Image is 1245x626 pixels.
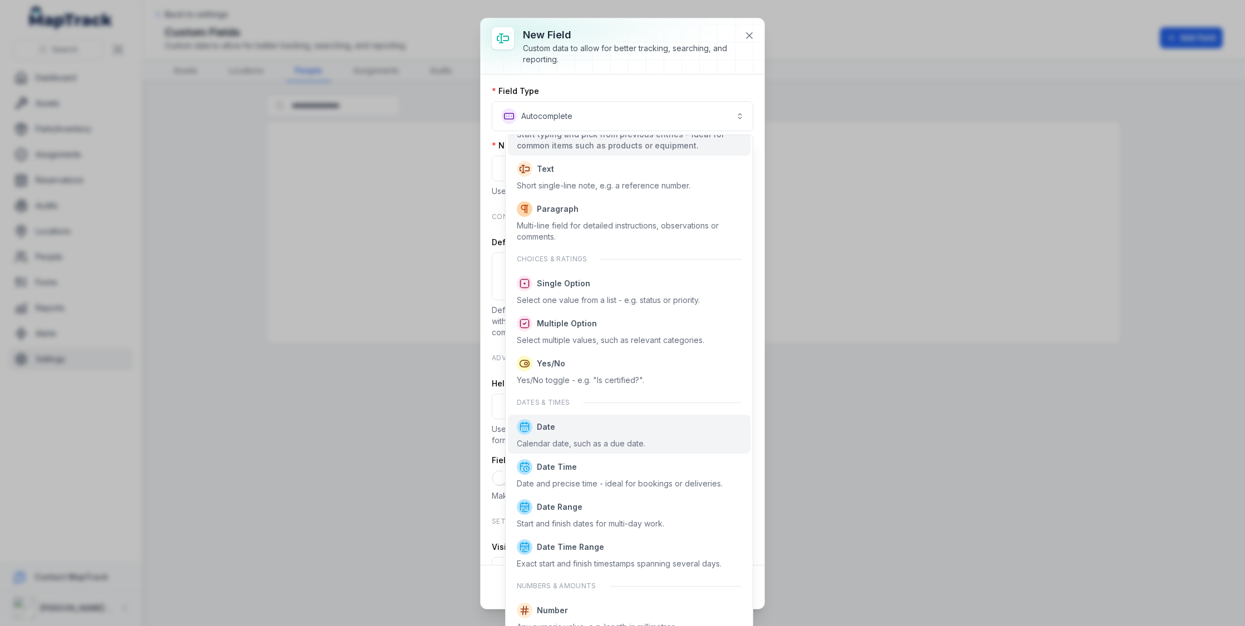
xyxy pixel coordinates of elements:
div: Dates & times [508,391,751,414]
div: Yes/No toggle - e.g. "Is certified?". [517,375,644,386]
button: Autocomplete [492,101,753,131]
div: Numbers & amounts [508,575,751,597]
span: Yes/No [537,358,565,369]
span: Date [537,421,555,433]
span: Date Time Range [537,541,604,553]
span: Date Range [537,501,582,513]
span: Date Time [537,461,577,473]
span: Paragraph [537,203,579,215]
div: Multi-line field for detailed instructions, observations or comments. [517,220,742,242]
div: Select one value from a list - e.g. status or priority. [517,295,700,306]
div: Date and precise time - ideal for bookings or deliveries. [517,478,723,489]
div: Calendar date, such as a due date. [517,438,645,449]
span: Number [537,605,568,616]
div: Start and finish dates for multi-day work. [517,518,664,529]
div: Short single-line note, e.g. a reference number. [517,180,690,191]
div: Exact start and finish timestamps spanning several days. [517,558,722,569]
div: Choices & ratings [508,248,751,270]
span: Text [537,163,554,175]
span: Multiple Option [537,318,597,329]
span: Single Option [537,278,590,289]
div: Start typing and pick from previous entries - ideal for common items such as products or equipment. [517,129,725,151]
div: Select multiple values, such as relevant categories. [517,335,704,346]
